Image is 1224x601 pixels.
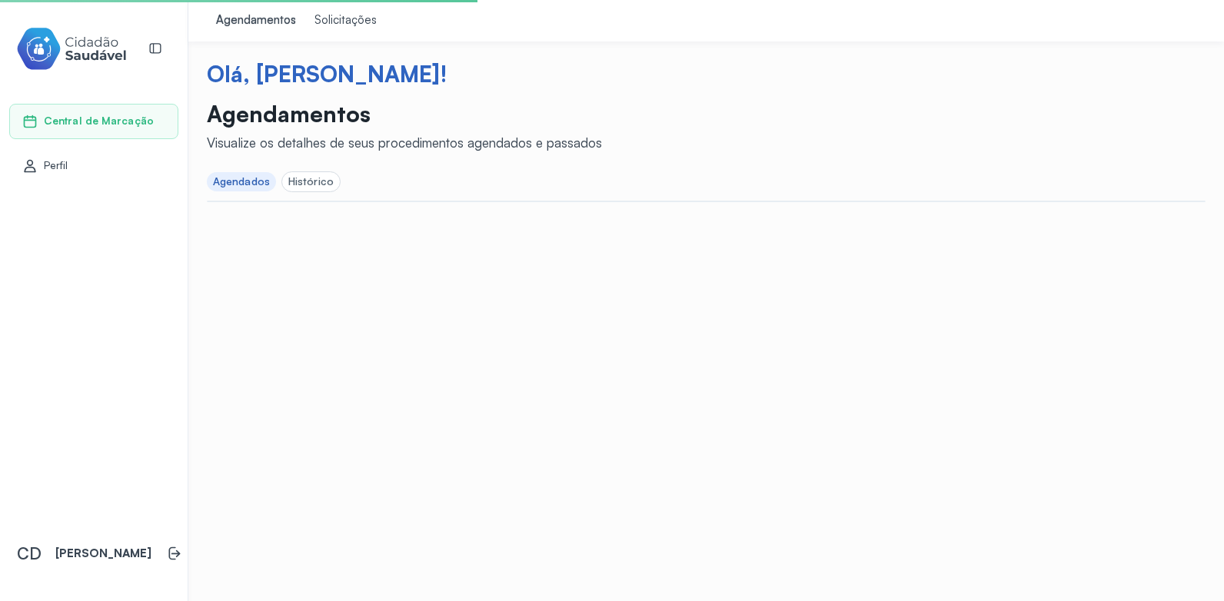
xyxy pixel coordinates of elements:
[314,13,377,28] div: Solicitações
[22,158,165,174] a: Perfil
[17,543,42,563] span: CD
[44,115,154,128] span: Central de Marcação
[55,546,151,561] p: [PERSON_NAME]
[216,13,296,28] div: Agendamentos
[44,159,68,172] span: Perfil
[207,60,1206,88] div: Olá, [PERSON_NAME]!
[288,175,334,188] div: Histórico
[22,114,165,129] a: Central de Marcação
[16,25,127,73] img: cidadao-saudavel-filled-logo.svg
[207,134,602,151] div: Visualize os detalhes de seus procedimentos agendados e passados
[213,175,270,188] div: Agendados
[207,100,602,128] p: Agendamentos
